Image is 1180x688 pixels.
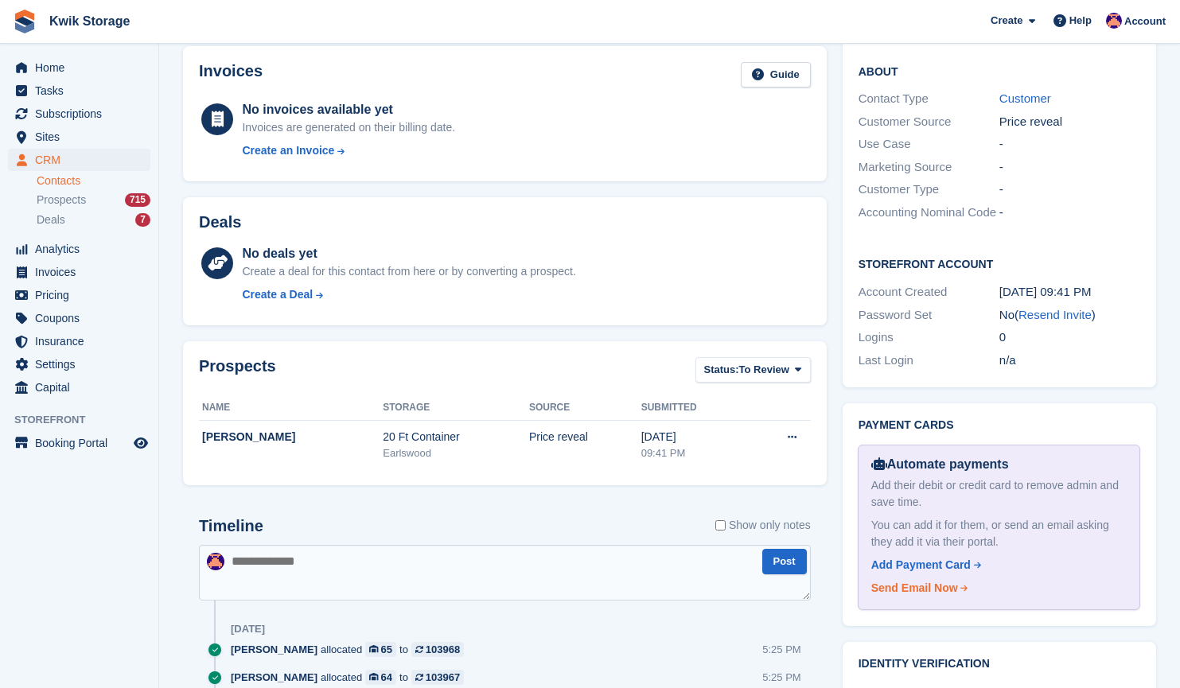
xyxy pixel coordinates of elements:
span: Sites [35,126,130,148]
span: Prospects [37,192,86,208]
a: Guide [741,62,811,88]
div: 5:25 PM [762,642,800,657]
div: 65 [381,642,392,657]
div: Customer Type [859,181,999,199]
div: No [999,306,1140,325]
div: 0 [999,328,1140,347]
div: Accounting Nominal Code [859,204,999,222]
span: Account [1124,14,1166,29]
a: menu [8,149,150,171]
a: Add Payment Card [871,557,1120,573]
div: Earlswood [383,445,529,461]
h2: Prospects [199,357,276,387]
div: Add their debit or credit card to remove admin and save time. [871,477,1127,511]
div: [PERSON_NAME] [202,429,383,445]
span: Storefront [14,412,158,428]
div: Use Case [859,135,999,154]
h2: Storefront Account [859,255,1140,271]
div: Contact Type [859,90,999,108]
div: Create a Deal [242,286,313,303]
div: Send Email Now [871,580,958,597]
a: 103968 [411,642,464,657]
div: allocated to [231,670,472,685]
div: n/a [999,352,1140,370]
span: Pricing [35,284,130,306]
img: stora-icon-8386f47178a22dfd0bd8f6a31ec36ba5ce8667c1dd55bd0f319d3a0aa187defe.svg [13,10,37,33]
span: Subscriptions [35,103,130,125]
a: menu [8,432,150,454]
div: Price reveal [999,113,1140,131]
span: Coupons [35,307,130,329]
div: - [999,181,1140,199]
div: 09:41 PM [641,445,747,461]
th: Storage [383,395,529,421]
div: You can add it for them, or send an email asking they add it via their portal. [871,517,1127,550]
div: [DATE] 09:41 PM [999,283,1140,301]
h2: Deals [199,213,241,231]
a: menu [8,330,150,352]
div: No invoices available yet [242,100,455,119]
button: Post [762,549,807,575]
th: Name [199,395,383,421]
div: Price reveal [529,429,641,445]
h2: Invoices [199,62,263,88]
a: Kwik Storage [43,8,136,34]
span: Tasks [35,80,130,102]
div: 103968 [426,642,460,657]
a: menu [8,307,150,329]
div: [DATE] [231,623,265,636]
span: To Review [739,362,789,378]
div: Add Payment Card [871,557,971,573]
a: Contacts [37,173,150,189]
span: Settings [35,353,130,375]
div: Customer Source [859,113,999,131]
a: 103967 [411,670,464,685]
div: - [999,135,1140,154]
span: Create [991,13,1022,29]
h2: Payment cards [859,419,1140,432]
span: Home [35,56,130,79]
span: [PERSON_NAME] [231,642,317,657]
span: ( ) [1014,308,1096,321]
span: CRM [35,149,130,171]
a: menu [8,284,150,306]
img: Jade Stanley [207,553,224,570]
a: Create a Deal [242,286,575,303]
div: No deals yet [242,244,575,263]
a: Prospects 715 [37,192,150,208]
span: [PERSON_NAME] [231,670,317,685]
span: Status: [704,362,739,378]
div: 715 [125,193,150,207]
h2: About [859,63,1140,79]
a: menu [8,56,150,79]
div: - [999,204,1140,222]
div: Create a deal for this contact from here or by converting a prospect. [242,263,575,280]
a: Create an Invoice [242,142,455,159]
div: - [999,158,1140,177]
div: allocated to [231,642,472,657]
div: 7 [135,213,150,227]
a: 65 [365,642,396,657]
a: Customer [999,91,1051,105]
h2: Identity verification [859,658,1140,671]
div: Password Set [859,306,999,325]
span: Deals [37,212,65,227]
div: Marketing Source [859,158,999,177]
a: Preview store [131,433,150,453]
div: 20 Ft Container [383,429,529,445]
span: Help [1069,13,1092,29]
a: menu [8,261,150,283]
div: Account Created [859,283,999,301]
span: Analytics [35,238,130,260]
a: menu [8,80,150,102]
span: Invoices [35,261,130,283]
div: 5:25 PM [762,670,800,685]
span: Capital [35,376,130,398]
a: menu [8,353,150,375]
a: 64 [365,670,396,685]
div: Logins [859,328,999,347]
a: menu [8,376,150,398]
a: menu [8,103,150,125]
a: menu [8,126,150,148]
th: Submitted [641,395,747,421]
